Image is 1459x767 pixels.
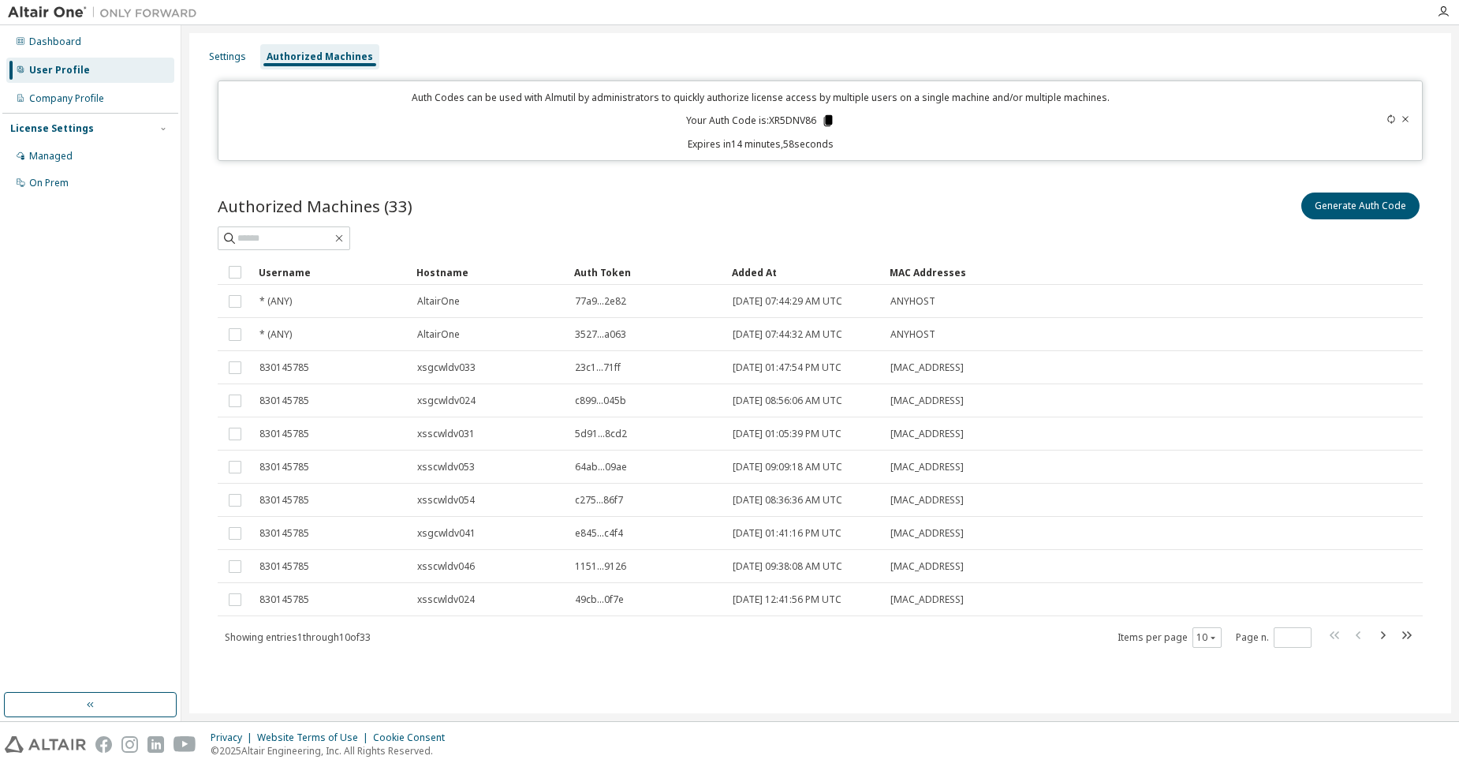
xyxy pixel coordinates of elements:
[259,527,309,540] span: 830145785
[575,361,621,374] span: 23c1...71ff
[8,5,205,21] img: Altair One
[733,361,841,374] span: [DATE] 01:47:54 PM UTC
[259,428,309,440] span: 830145785
[890,494,964,507] span: [MAC_ADDRESS]
[890,428,964,440] span: [MAC_ADDRESS]
[1236,627,1312,648] span: Page n.
[218,195,412,217] span: Authorized Machines (33)
[575,593,624,606] span: 49cb...0f7e
[259,260,404,285] div: Username
[416,260,562,285] div: Hostname
[733,428,841,440] span: [DATE] 01:05:39 PM UTC
[1118,627,1222,648] span: Items per page
[29,177,69,189] div: On Prem
[575,428,627,440] span: 5d91...8cd2
[29,64,90,77] div: User Profile
[228,91,1294,104] p: Auth Codes can be used with Almutil by administrators to quickly authorize license access by mult...
[10,122,94,135] div: License Settings
[259,361,309,374] span: 830145785
[733,328,842,341] span: [DATE] 07:44:32 AM UTC
[225,630,371,644] span: Showing entries 1 through 10 of 33
[733,461,842,473] span: [DATE] 09:09:18 AM UTC
[259,461,309,473] span: 830145785
[417,494,475,507] span: xsscwldv054
[259,328,292,341] span: * (ANY)
[890,560,964,573] span: [MAC_ADDRESS]
[95,736,112,753] img: facebook.svg
[209,51,246,63] div: Settings
[733,395,842,407] span: [DATE] 08:56:06 AM UTC
[5,736,86,753] img: altair_logo.svg
[259,560,309,573] span: 830145785
[417,461,475,473] span: xsscwldv053
[417,295,460,308] span: AltairOne
[890,260,1257,285] div: MAC Addresses
[890,461,964,473] span: [MAC_ADDRESS]
[575,461,627,473] span: 64ab...09ae
[417,560,475,573] span: xsscwldv046
[575,328,626,341] span: 3527...a063
[29,150,73,163] div: Managed
[890,328,935,341] span: ANYHOST
[732,260,877,285] div: Added At
[174,736,196,753] img: youtube.svg
[575,494,623,507] span: c275...86f7
[228,137,1294,151] p: Expires in 14 minutes, 58 seconds
[417,395,476,407] span: xsgcwldv024
[259,295,292,308] span: * (ANY)
[733,494,842,507] span: [DATE] 08:36:36 AM UTC
[890,395,964,407] span: [MAC_ADDRESS]
[890,361,964,374] span: [MAC_ADDRESS]
[417,328,460,341] span: AltairOne
[211,731,257,744] div: Privacy
[257,731,373,744] div: Website Terms of Use
[267,51,373,63] div: Authorized Machines
[575,560,626,573] span: 1151...9126
[417,361,476,374] span: xsgcwldv033
[147,736,164,753] img: linkedin.svg
[29,36,81,48] div: Dashboard
[575,395,626,407] span: c899...045b
[417,527,476,540] span: xsgcwldv041
[733,295,842,308] span: [DATE] 07:44:29 AM UTC
[686,114,835,128] p: Your Auth Code is: XR5DNV86
[574,260,719,285] div: Auth Token
[373,731,454,744] div: Cookie Consent
[29,92,104,105] div: Company Profile
[733,593,841,606] span: [DATE] 12:41:56 PM UTC
[890,295,935,308] span: ANYHOST
[575,295,626,308] span: 77a9...2e82
[211,744,454,758] p: © 2025 Altair Engineering, Inc. All Rights Reserved.
[890,593,964,606] span: [MAC_ADDRESS]
[417,428,475,440] span: xsscwldv031
[733,560,842,573] span: [DATE] 09:38:08 AM UTC
[1196,631,1218,644] button: 10
[1301,193,1420,219] button: Generate Auth Code
[890,527,964,540] span: [MAC_ADDRESS]
[259,395,309,407] span: 830145785
[121,736,138,753] img: instagram.svg
[733,527,841,540] span: [DATE] 01:41:16 PM UTC
[575,527,623,540] span: e845...c4f4
[259,593,309,606] span: 830145785
[417,593,475,606] span: xsscwldv024
[259,494,309,507] span: 830145785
